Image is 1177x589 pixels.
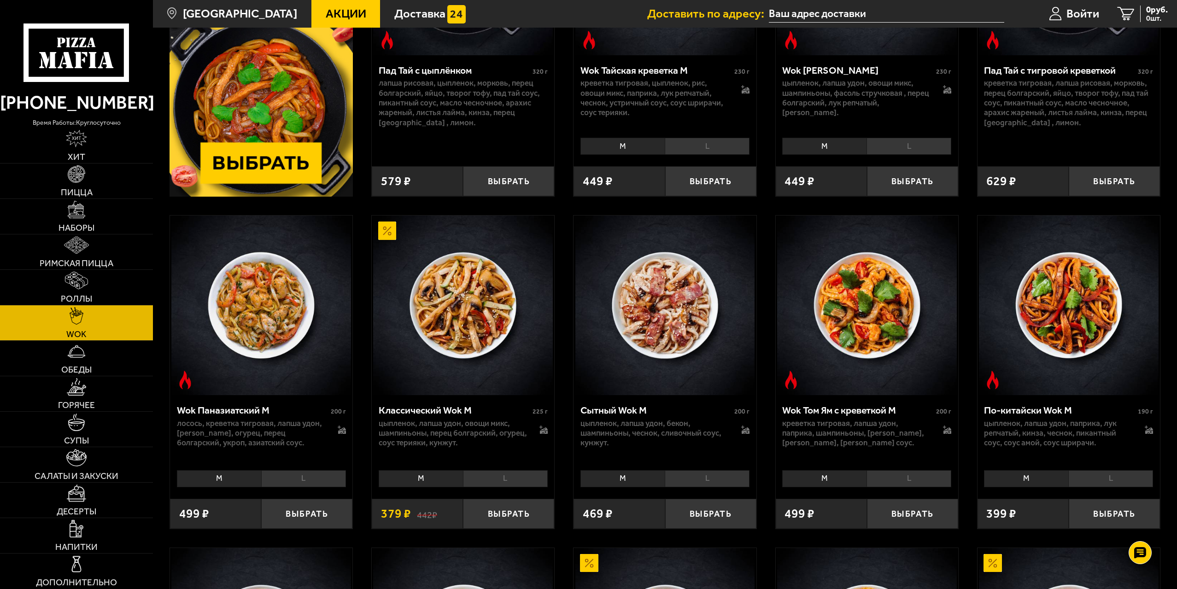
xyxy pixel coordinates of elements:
a: Острое блюдоWok Том Ям с креветкой M [776,216,958,395]
li: L [665,470,750,487]
span: 230 г [734,68,750,76]
li: M [177,470,261,487]
span: 230 г [936,68,951,76]
span: [GEOGRAPHIC_DATA] [183,8,297,20]
button: Выбрать [665,166,756,196]
span: 399 ₽ [986,507,1016,520]
a: Острое блюдоПо-китайски Wok M [978,216,1160,395]
img: Острое блюдо [580,31,598,49]
span: 629 ₽ [986,175,1016,187]
span: 379 ₽ [381,507,411,520]
button: Выбрать [463,499,554,529]
span: Доставка [394,8,445,20]
input: Ваш адрес доставки [769,6,1004,23]
span: 200 г [331,408,346,415]
span: Дополнительно [36,578,117,587]
div: По-китайски Wok M [984,404,1136,416]
div: Wok Том Ям с креветкой M [782,404,934,416]
img: Акционный [984,554,1002,572]
li: L [867,138,951,155]
li: M [782,470,867,487]
img: Острое блюдо [984,31,1002,49]
span: 320 г [1138,68,1153,76]
span: Напитки [55,542,98,551]
li: M [580,470,665,487]
div: Пад Тай с цыплёнком [379,64,530,76]
span: 0 руб. [1146,6,1168,14]
button: Выбрать [867,166,958,196]
span: Римская пицца [40,259,113,268]
img: Wok Паназиатский M [171,216,351,395]
p: цыпленок, лапша удон, овощи микс, шампиньоны, перец болгарский, огурец, соус терияки, кунжут. [379,419,527,448]
span: 469 ₽ [583,507,613,520]
img: Острое блюдо [984,371,1002,389]
span: Пицца [61,188,93,197]
span: 499 ₽ [179,507,209,520]
li: M [580,138,665,155]
img: Wok Том Ям с креветкой M [777,216,957,395]
li: M [782,138,867,155]
li: L [867,470,951,487]
span: Десерты [57,507,96,516]
li: M [984,470,1068,487]
span: 225 г [533,408,548,415]
span: 499 ₽ [785,507,814,520]
img: Острое блюдо [782,371,800,389]
button: Выбрать [665,499,756,529]
button: Выбрать [261,499,352,529]
img: Острое блюдо [378,31,397,49]
a: АкционныйКлассический Wok M [372,216,554,395]
p: лосось, креветка тигровая, лапша удон, [PERSON_NAME], огурец, перец болгарский, укроп, азиатский ... [177,419,325,448]
span: Обеды [61,365,92,374]
span: Супы [64,436,89,445]
img: 15daf4d41897b9f0e9f617042186c801.svg [447,5,466,23]
p: цыпленок, лапша удон, паприка, лук репчатый, кинза, чеснок, пикантный соус, соус Амой, соус шрирачи. [984,419,1132,448]
span: 449 ₽ [785,175,814,187]
img: Острое блюдо [782,31,800,49]
button: Выбрать [867,499,958,529]
p: креветка тигровая, цыпленок, рис, овощи микс, паприка, лук репчатый, чеснок, устричный соус, соус... [580,78,729,117]
div: Классический Wok M [379,404,530,416]
span: 449 ₽ [583,175,613,187]
span: Хит [68,152,85,161]
p: креветка тигровая, лапша удон, паприка, шампиньоны, [PERSON_NAME], [PERSON_NAME], [PERSON_NAME] с... [782,419,931,448]
li: L [1068,470,1153,487]
span: 320 г [533,68,548,76]
div: Сытный Wok M [580,404,732,416]
img: Классический Wok M [373,216,553,395]
p: лапша рисовая, цыпленок, морковь, перец болгарский, яйцо, творог тофу, пад тай соус, пикантный со... [379,78,548,127]
div: Пад Тай с тигровой креветкой [984,64,1136,76]
span: Салаты и закуски [35,472,118,480]
span: 0 шт. [1146,15,1168,22]
img: По-китайски Wok M [979,216,1159,395]
a: Сытный Wok M [574,216,756,395]
div: Wok [PERSON_NAME] [782,64,934,76]
s: 442 ₽ [417,507,437,520]
span: 190 г [1138,408,1153,415]
img: Сытный Wok M [575,216,755,395]
span: Роллы [61,294,92,303]
span: 579 ₽ [381,175,411,187]
p: креветка тигровая, лапша рисовая, морковь, перец болгарский, яйцо, творог тофу, пад тай соус, пик... [984,78,1153,127]
div: Wok Тайская креветка M [580,64,732,76]
span: Акции [326,8,366,20]
span: Войти [1066,8,1099,20]
button: Выбрать [1069,166,1160,196]
span: 200 г [734,408,750,415]
span: Горячее [58,401,95,409]
p: цыпленок, лапша удон, овощи микс, шампиньоны, фасоль стручковая , перец болгарский, лук репчатый,... [782,78,931,117]
img: Акционный [378,222,397,240]
span: WOK [66,330,87,338]
li: L [261,470,346,487]
p: цыпленок, лапша удон, бекон, шампиньоны, чеснок, сливочный соус, кунжут. [580,419,729,448]
li: M [379,470,463,487]
span: 200 г [936,408,951,415]
span: Наборы [59,223,94,232]
li: L [665,138,750,155]
span: Доставить по адресу: [647,8,769,20]
img: Острое блюдо [176,371,194,389]
div: Wok Паназиатский M [177,404,328,416]
button: Выбрать [1069,499,1160,529]
img: Акционный [580,554,598,572]
a: Острое блюдоWok Паназиатский M [170,216,352,395]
